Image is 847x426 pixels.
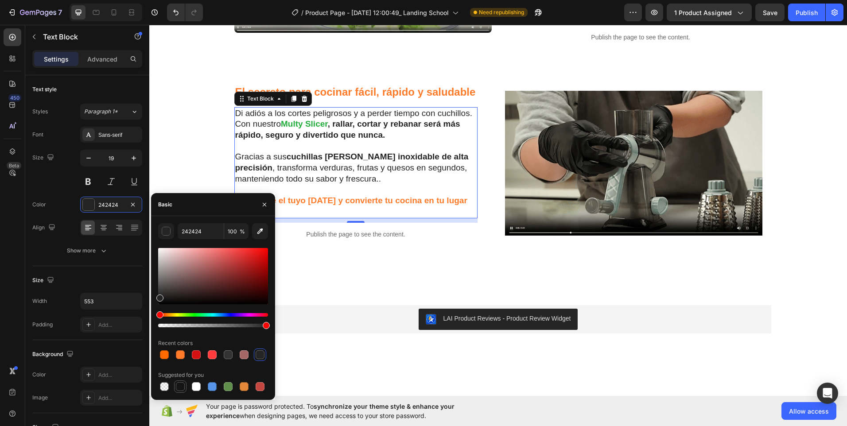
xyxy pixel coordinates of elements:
[788,4,825,21] button: Publish
[667,4,752,21] button: 1 product assigned
[158,201,172,209] div: Basic
[86,171,318,191] strong: ¡Consigue el tuyo [DATE] y convierte tu cocina en tu lugar favorito!
[32,349,75,360] div: Background
[84,108,118,116] span: Paragraph 1*
[80,104,142,120] button: Paragraph 1*
[32,131,43,139] div: Font
[674,8,732,17] span: 1 product assigned
[87,54,117,64] p: Advanced
[32,108,48,116] div: Styles
[269,284,429,305] button: LAI Product Reviews - Product Review Widget
[32,371,46,379] div: Color
[149,25,847,396] iframe: Design area
[98,394,140,402] div: Add...
[43,31,118,42] p: Text Block
[32,275,56,287] div: Size
[206,402,489,420] span: Your page is password protected. To when designing pages, we need access to your store password.
[67,246,108,255] div: Show more
[32,297,47,305] div: Width
[86,94,311,115] strong: rallar, cortar y rebanar será más rápido, seguro y divertido que nunca.
[796,8,818,17] div: Publish
[781,402,836,420] button: Allow access
[158,371,204,379] div: Suggested for you
[98,131,140,139] div: Sans-serif
[305,8,449,17] span: Product Page - [DATE] 12:00:49_ Landing School
[32,85,57,93] div: Text style
[32,394,48,402] div: Image
[85,205,328,214] p: Publish the page to see the content.
[81,293,142,309] input: Auto
[301,8,303,17] span: /
[158,313,268,317] div: Hue
[98,201,124,209] div: 242424
[44,54,69,64] p: Settings
[158,339,193,347] div: Recent colors
[32,321,53,329] div: Padding
[32,152,56,164] div: Size
[817,383,838,404] div: Open Intercom Messenger
[479,8,524,16] span: Need republishing
[240,228,245,236] span: %
[789,407,829,416] span: Allow access
[7,162,21,169] div: Beta
[98,321,140,329] div: Add...
[32,222,57,234] div: Align
[206,403,455,419] span: synchronize your theme style & enhance your experience
[98,371,140,379] div: Add...
[86,127,327,170] p: Gracias a sus , transforma verduras, frutas y quesos en segundos, manteniendo todo su sabor y fre...
[32,201,46,209] div: Color
[96,70,126,78] div: Text Block
[167,4,203,21] div: Undo/Redo
[32,243,142,259] button: Show more
[179,94,181,104] strong: ,
[4,4,66,21] button: 7
[755,4,785,21] button: Save
[763,9,777,16] span: Save
[356,42,613,235] img: gempages_576966091629134690-7e6dad63-ca6c-46e0-84ae-eab1a1d862d5.gif
[294,289,422,298] div: LAI Product Reviews - Product Review Widget
[58,7,62,18] p: 7
[178,223,224,239] input: Eg: FFFFFF
[276,289,287,300] img: LaiProductReviews.png
[8,94,21,101] div: 450
[86,127,319,147] strong: cuchillas [PERSON_NAME] inoxidable de alta precisión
